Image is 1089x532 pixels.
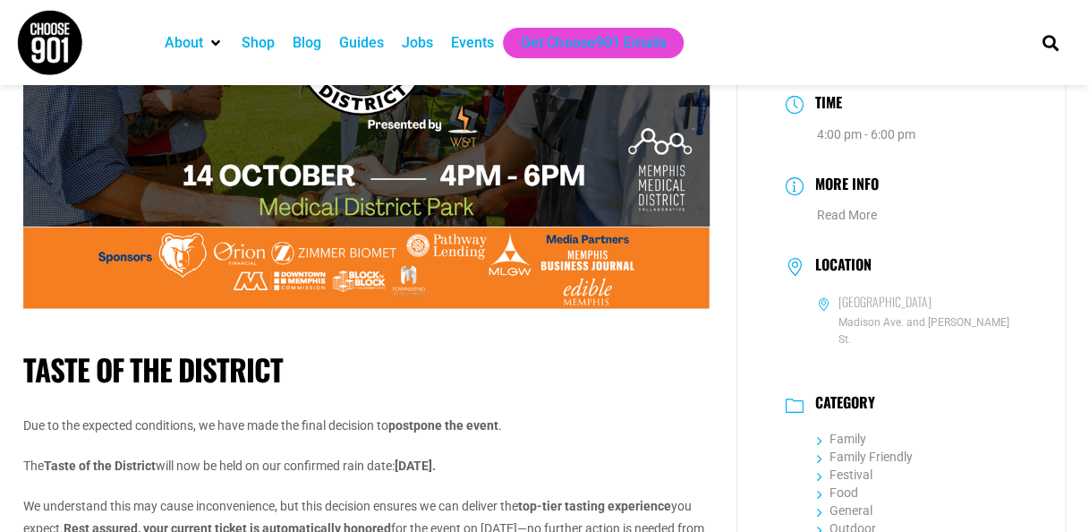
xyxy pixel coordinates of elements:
nav: Main nav [156,28,1011,58]
h3: Category [806,394,875,416]
div: About [156,28,233,58]
strong: [DATE]. [395,459,436,473]
strong: Taste of the District [44,459,156,473]
h3: Location [806,256,872,278]
span: Madison Ave. and [PERSON_NAME] St. [817,314,1017,348]
a: Jobs [402,32,433,54]
h6: [GEOGRAPHIC_DATA] [838,294,932,310]
a: Guides [339,32,384,54]
div: Search [1035,28,1065,57]
strong: top-tier tasting experience [518,499,671,513]
a: Events [451,32,494,54]
a: Shop [242,32,275,54]
p: Due to the expected conditions, we have made the final decision to . [23,415,710,437]
a: General [817,503,872,518]
a: Read More [817,208,877,222]
strong: postpone the event [388,418,498,433]
h1: Taste of the District [23,352,710,388]
a: Get Choose901 Emails [521,32,666,54]
h3: More Info [806,173,879,199]
a: Family [817,432,866,446]
abbr: 4:00 pm - 6:00 pm [817,127,915,142]
a: About [165,32,203,54]
a: Family Friendly [817,450,913,464]
p: The will now be held on our confirmed rain date: [23,455,710,477]
a: Blog [293,32,321,54]
a: Festival [817,468,872,482]
a: Food [817,485,858,500]
h3: Time [806,91,842,117]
